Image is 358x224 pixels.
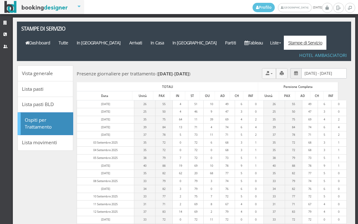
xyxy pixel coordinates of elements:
td: 9 [204,108,219,116]
a: Stampe di servizio [17,22,82,36]
td: 0 [173,139,188,147]
td: 1 [331,154,346,162]
div: TOTALI [77,82,258,91]
td: 51 [188,100,204,108]
td: 6 [235,185,248,193]
td: 0 [204,147,219,155]
td: 34 [134,185,156,193]
td: 11 [188,116,204,124]
td: 72 [188,139,204,147]
td: 0 [204,154,219,162]
div: Data [77,91,132,100]
td: 0 [248,216,263,224]
td: 68 [302,147,318,155]
div: OU [200,91,215,100]
td: 0 [204,185,219,193]
div: CH [230,91,243,100]
td: 1 [331,147,346,155]
td: 3 [318,139,331,147]
td: 3 [235,108,248,116]
a: Stampe di Servizio [284,36,326,50]
td: 73 [302,154,318,162]
a: Dashboard [21,36,54,50]
span: [DATE] [253,3,322,12]
td: 35 [263,139,285,147]
td: 75 [285,116,302,124]
td: 79 [302,208,318,216]
td: 10 [204,100,219,108]
td: 33 [134,216,156,224]
div: IN [170,91,185,100]
td: 38 [134,154,156,162]
td: 5 [235,170,248,177]
td: 6 [204,139,219,147]
a: Partiti [221,36,240,50]
div: Unità [258,91,279,100]
td: 0 [331,170,346,177]
td: 4 [318,208,331,216]
td: 5 [235,177,248,185]
td: 35 [263,147,285,155]
td: 37 [134,208,156,216]
td: 1 [248,139,263,147]
td: 3 [204,177,219,185]
td: 77 [219,170,235,177]
td: 0 [331,185,346,193]
td: 25 [263,108,285,116]
td: 79 [188,177,204,185]
td: 50 [285,108,302,116]
td: 75 [156,116,173,124]
a: Lista pasti [18,81,73,97]
a: Tutte [54,36,73,50]
td: 84 [156,124,173,131]
td: 10 [204,162,219,170]
td: 4 [235,116,248,124]
b: [DATE] [174,71,189,77]
td: 4 [318,116,331,124]
td: 68 [219,147,235,155]
td: [DATE] [77,162,134,170]
td: 78 [302,162,318,170]
td: 69 [188,201,204,208]
td: 74 [219,177,235,185]
td: 88 [156,162,173,170]
td: [DATE] [77,100,134,108]
td: 0 [248,100,263,108]
td: 11 [204,216,219,224]
td: 40 [134,162,156,170]
div: PAX [279,91,295,100]
td: 35 [134,147,156,155]
td: 67 [302,201,318,208]
td: 0 [248,177,263,185]
td: 13 [173,124,188,131]
td: 9 [318,162,331,170]
td: 72 [302,216,318,224]
a: In [GEOGRAPHIC_DATA] [168,36,221,50]
td: 72 [219,193,235,201]
td: [DATE] [77,116,134,124]
td: 1 [331,139,346,147]
td: 74 [219,124,235,131]
td: 74 [302,177,318,185]
td: 6 [318,100,331,108]
div: INF [243,91,258,100]
td: 0 [248,108,263,116]
td: 71 [219,131,235,139]
td: 47 [302,108,318,116]
td: 5 [235,154,248,162]
td: 3 [318,108,331,116]
td: 33 [134,177,156,185]
a: Arrivati [125,36,146,50]
button: Export [262,68,276,79]
td: 34 [263,185,285,193]
td: 46 [188,108,204,116]
td: 19 [173,162,188,170]
td: 5 [173,131,188,139]
td: 0 [331,208,346,216]
td: 4 [235,208,248,216]
td: 72 [285,216,302,224]
td: 49 [302,100,318,108]
td: 88 [285,162,302,170]
td: 72 [302,193,318,201]
td: 04 Settembre 2025 [77,147,134,155]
